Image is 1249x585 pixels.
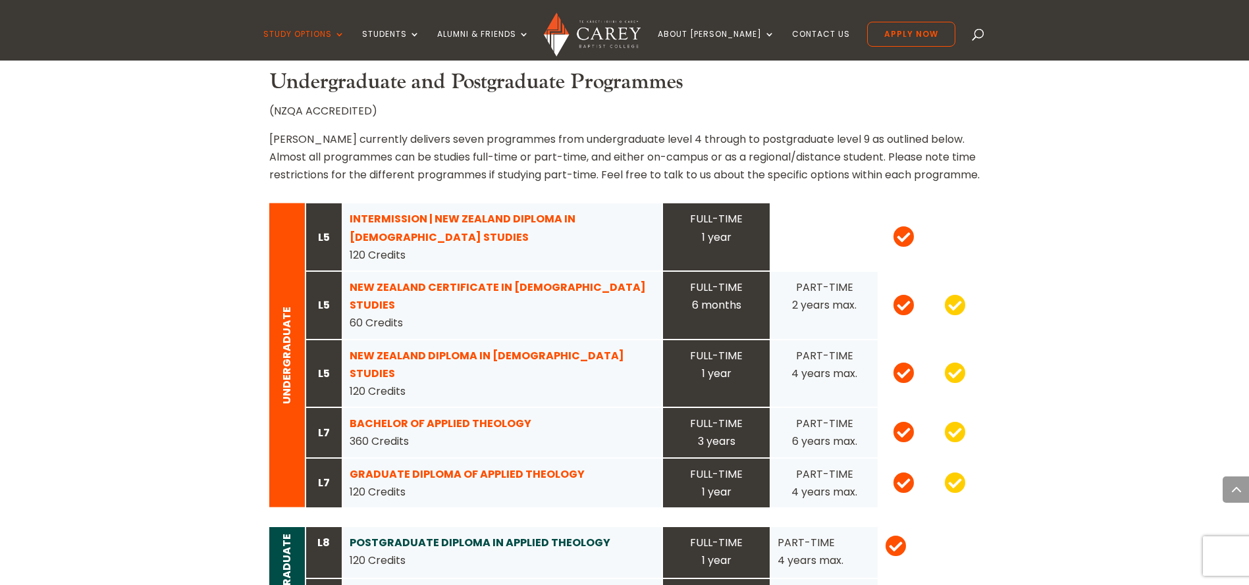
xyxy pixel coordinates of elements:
div: PART-TIME 2 years max. [778,278,871,314]
a: Students [362,30,420,61]
div: PART-TIME 4 years max. [778,534,871,569]
a: About [PERSON_NAME] [658,30,775,61]
div: FULL-TIME 1 year [670,534,763,569]
h3: Undergraduate and Postgraduate Programmes [269,70,980,101]
div: FULL-TIME 1 year [670,210,763,245]
p: [PERSON_NAME] currently delivers seven programmes from undergraduate level 4 through to postgradu... [269,130,980,184]
div: 120 Credits [350,465,656,501]
a: GRADUATE DIPLOMA OF APPLIED THEOLOGY [350,467,585,482]
strong: UNDERGRADUATE [279,307,294,404]
div: PART-TIME 6 years max. [778,415,871,450]
div: FULL-TIME 3 years [670,415,763,450]
a: INTERMISSION | NEW ZEALAND DIPLOMA IN [DEMOGRAPHIC_DATA] STUDIES [350,211,575,244]
strong: L7 [318,475,330,490]
strong: L5 [318,230,330,245]
a: Apply Now [867,22,955,47]
a: NEW ZEALAND DIPLOMA IN [DEMOGRAPHIC_DATA] STUDIES [350,348,624,381]
strong: L5 [318,366,330,381]
div: 120 Credits [350,347,656,401]
div: (NZQA ACCREDITED) [269,102,980,184]
div: 120 Credits [350,210,656,264]
div: PART-TIME 4 years max. [778,347,871,382]
a: BACHELOR OF APPLIED THEOLOGY [350,416,531,431]
div: FULL-TIME 1 year [670,347,763,382]
div: 360 Credits [350,415,656,450]
a: NEW ZEALAND CERTIFICATE IN [DEMOGRAPHIC_DATA] STUDIES [350,280,646,313]
a: Alumni & Friends [437,30,529,61]
img: Carey Baptist College [544,13,641,57]
a: Study Options [263,30,345,61]
div: 120 Credits [350,534,656,569]
strong: L5 [318,297,330,313]
a: Contact Us [792,30,850,61]
strong: L7 [318,425,330,440]
strong: L8 [317,535,330,550]
div: FULL-TIME 1 year [670,465,763,501]
div: PART-TIME 4 years max. [778,465,871,501]
div: FULL-TIME 6 months [670,278,763,314]
a: POSTGRADUATE DIPLOMA IN APPLIED THEOLOGY [350,535,610,550]
div: 60 Credits [350,278,656,332]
